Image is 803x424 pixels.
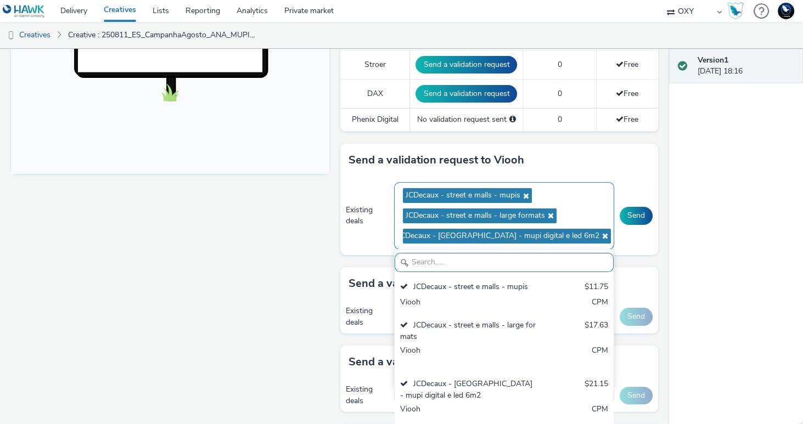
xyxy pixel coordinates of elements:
div: Please select a deal below and click on Send to send a validation request to Phenix Digital. [509,114,516,125]
td: Phenix Digital [340,109,410,131]
div: JCDecaux - street e malls - mupis [400,281,537,294]
input: Search...... [395,253,614,272]
div: Existing deals [346,306,389,328]
h3: Send a validation request to MyAdbooker [349,354,560,370]
div: JCDecaux - [GEOGRAPHIC_DATA] - mupi digital e led 6m2 [400,378,537,401]
div: Existing deals [346,205,389,227]
span: Free [616,59,638,70]
div: $11.75 [585,281,608,294]
button: Send a validation request [415,85,517,103]
button: Send a validation request [415,56,517,74]
img: undefined Logo [3,4,45,18]
a: Creative : 250811_ES_CampanhaAgosto_ANA_MUPI_1080x1840_10s_VV.mp4 [63,22,263,48]
span: 0 [557,88,561,99]
a: Hawk Academy [727,2,748,20]
td: DAX [340,80,410,109]
h3: Send a validation request to Broadsign [349,275,547,292]
div: $21.15 [585,378,608,401]
div: Viooh [400,297,537,309]
button: Send [620,308,653,325]
img: dooh [5,30,16,41]
strong: Version 1 [697,55,728,65]
span: JCDecaux - [GEOGRAPHIC_DATA] - mupi digital e led 6m2 [397,231,599,241]
span: Free [616,114,638,125]
h3: Send a validation request to Viooh [349,152,524,168]
img: Support Hawk [778,3,794,19]
span: JCDecaux - street e malls - mupis [406,191,520,200]
div: No validation request sent [415,114,517,125]
div: Existing deals [346,384,389,406]
div: Viooh [400,345,537,368]
span: 0 [557,114,561,125]
td: Stroer [340,50,410,80]
div: CPM [592,345,608,368]
div: $17.63 [585,320,608,342]
button: Send [620,207,653,224]
div: CPM [592,297,608,309]
img: Hawk Academy [727,2,744,20]
div: JCDecaux - street e malls - large formats [400,320,537,342]
button: Send [620,387,653,404]
div: [DATE] 18:16 [697,55,794,77]
span: Free [616,88,638,99]
span: JCDecaux - street e malls - large formats [406,211,545,221]
span: 0 [557,59,561,70]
